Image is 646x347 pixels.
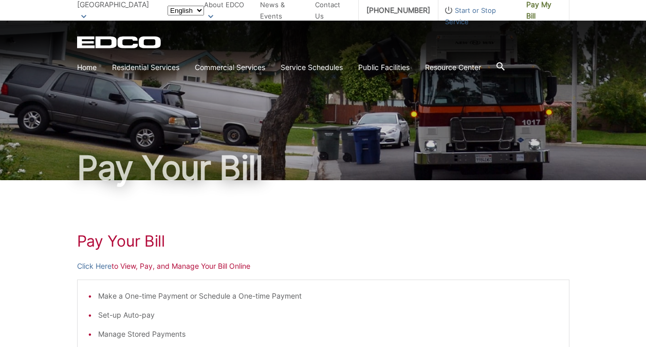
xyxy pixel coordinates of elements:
[77,261,112,272] a: Click Here
[77,151,569,184] h1: Pay Your Bill
[281,62,343,73] a: Service Schedules
[98,309,559,321] li: Set-up Auto-pay
[112,62,179,73] a: Residential Services
[77,261,569,272] p: to View, Pay, and Manage Your Bill Online
[98,290,559,302] li: Make a One-time Payment or Schedule a One-time Payment
[98,328,559,340] li: Manage Stored Payments
[358,62,410,73] a: Public Facilities
[77,36,162,48] a: EDCD logo. Return to the homepage.
[195,62,265,73] a: Commercial Services
[77,62,97,73] a: Home
[77,232,569,250] h1: Pay Your Bill
[168,6,204,15] select: Select a language
[425,62,481,73] a: Resource Center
